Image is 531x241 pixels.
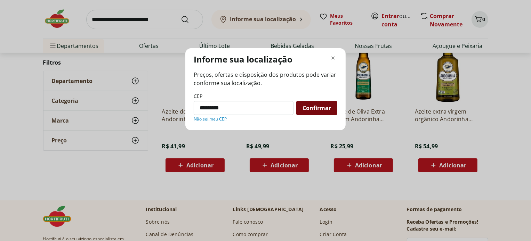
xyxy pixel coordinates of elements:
[194,116,227,122] a: Não sei meu CEP
[329,54,337,62] button: Fechar modal de regionalização
[194,93,202,100] label: CEP
[296,101,337,115] button: Confirmar
[303,105,331,111] span: Confirmar
[194,54,292,65] p: Informe sua localização
[194,70,337,87] span: Preços, ofertas e disposição dos produtos pode variar conforme sua localização.
[185,48,346,130] div: Modal de regionalização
